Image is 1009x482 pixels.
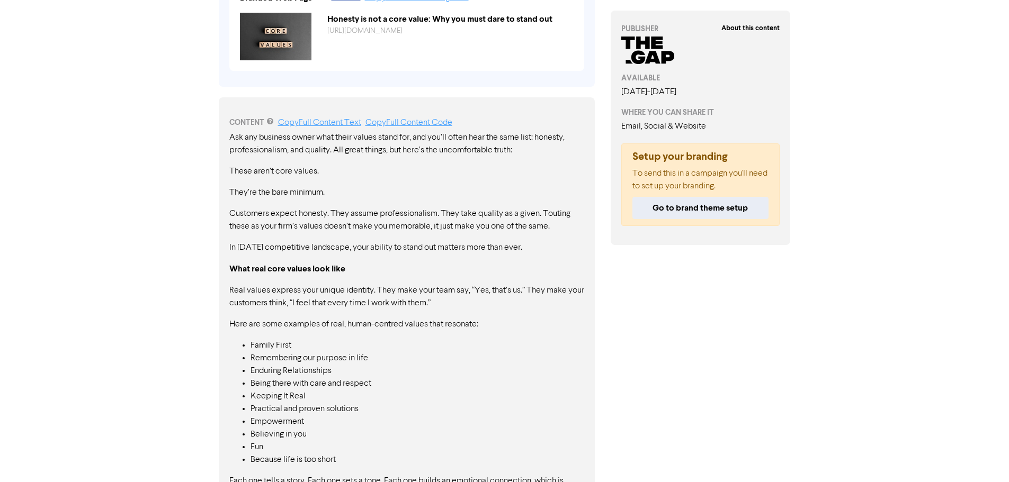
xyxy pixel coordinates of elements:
li: Enduring Relationships [251,365,584,377]
strong: What real core values look like [229,263,345,274]
p: Ask any business owner what their values stand for, and you’ll often hear the same list: honesty,... [229,131,584,157]
li: Because life is too short [251,453,584,466]
p: They’re the bare minimum. [229,186,584,199]
li: Keeping It Real [251,390,584,403]
li: Family First [251,339,584,352]
li: Practical and proven solutions [251,403,584,415]
p: Real values express your unique identity. They make your team say, “Yes, that’s us.” They make yo... [229,284,584,310]
div: [DATE] - [DATE] [621,86,780,98]
p: Customers expect honesty. They assume professionalism. They take quality as a given. Touting thes... [229,207,584,233]
div: CONTENT [229,116,584,129]
li: Remembering our purpose in life [251,352,584,365]
p: Here are some examples of real, human-centred values that resonate: [229,318,584,331]
li: Being there with care and respect [251,377,584,390]
iframe: Chat Widget [876,368,1009,482]
a: Copy Full Content Text [278,119,361,127]
div: AVAILABLE [621,72,780,84]
a: [URL][DOMAIN_NAME] [327,27,403,34]
li: Fun [251,441,584,453]
div: WHERE YOU CAN SHARE IT [621,107,780,118]
div: https://public2.bomamarketing.com/cp/6jwGyAt21e3REcKfBR0vXt?sa=9M1yHRFN [319,25,582,37]
div: PUBLISHER [621,23,780,34]
a: Copy Full Content Code [365,119,452,127]
button: Go to brand theme setup [632,197,769,219]
p: To send this in a campaign you'll need to set up your branding. [632,167,769,193]
li: Believing in you [251,428,584,441]
p: These aren’t core values. [229,165,584,178]
p: In [DATE] competitive landscape, your ability to stand out matters more than ever. [229,241,584,254]
div: Email, Social & Website [621,120,780,133]
li: Empowerment [251,415,584,428]
div: Honesty is not a core value: Why you must dare to stand out [319,13,582,25]
strong: About this content [721,24,780,32]
h5: Setup your branding [632,150,769,163]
